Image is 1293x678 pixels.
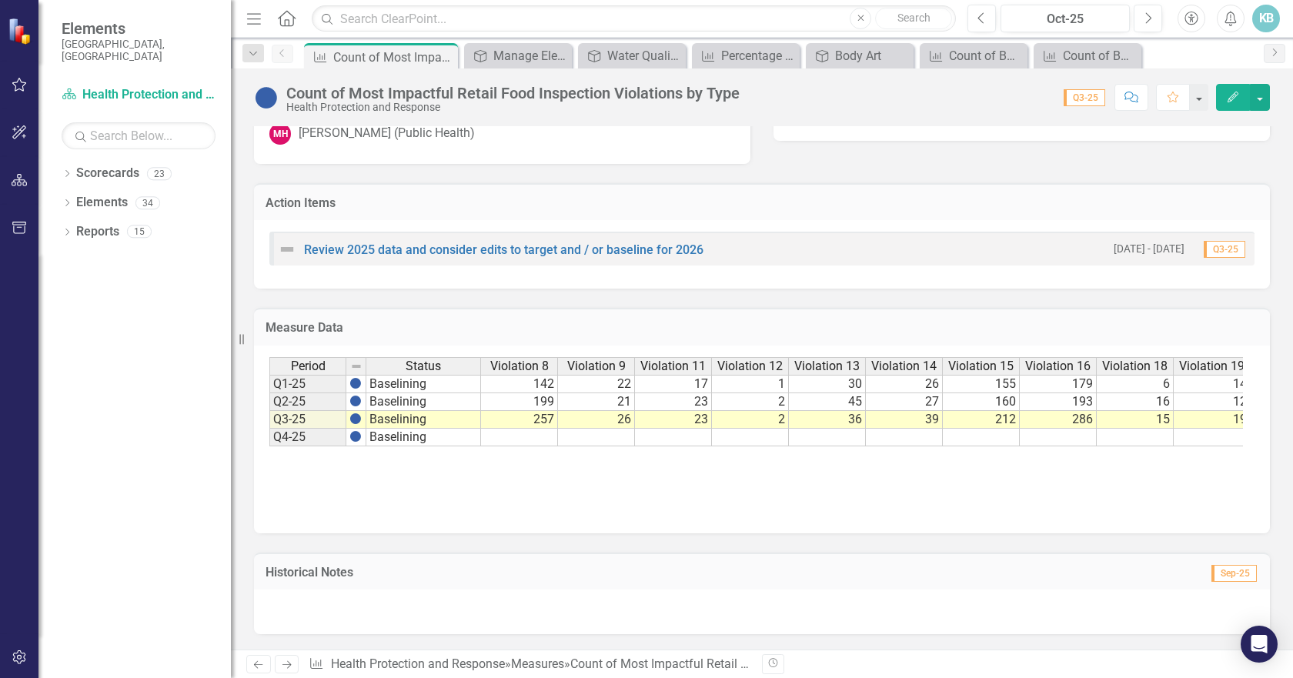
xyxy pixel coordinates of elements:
[62,38,215,63] small: [GEOGRAPHIC_DATA], [GEOGRAPHIC_DATA]
[1174,375,1251,393] td: 14
[468,46,568,65] a: Manage Elements
[1063,46,1138,65] div: Count of Body Art Shop Inspections
[511,656,564,671] a: Measures
[794,359,860,373] span: Violation 13
[62,122,215,149] input: Search Below...
[481,411,558,429] td: 257
[286,85,740,102] div: Count of Most Impactful Retail Food Inspection Violations by Type
[490,359,549,373] span: Violation 8
[481,393,558,411] td: 199
[304,242,703,257] a: Review 2025 data and consider edits to target and / or baseline for 2026
[1174,393,1251,411] td: 12
[349,377,362,389] img: BgCOk07PiH71IgAAAABJRU5ErkJggg==
[62,86,215,104] a: Health Protection and Response
[1241,626,1278,663] div: Open Intercom Messenger
[1020,393,1097,411] td: 193
[286,102,740,113] div: Health Protection and Response
[866,375,943,393] td: 26
[635,393,712,411] td: 23
[570,656,930,671] div: Count of Most Impactful Retail Food Inspection Violations by Type
[76,165,139,182] a: Scorecards
[269,429,346,446] td: Q4-25
[333,48,454,67] div: Count of Most Impactful Retail Food Inspection Violations by Type
[278,240,296,259] img: Not Defined
[299,125,475,142] div: [PERSON_NAME] (Public Health)
[558,393,635,411] td: 21
[948,359,1014,373] span: Violation 15
[924,46,1024,65] a: Count of Body Art Shop Inspection Violations by Type
[127,225,152,239] div: 15
[640,359,706,373] span: Violation 11
[1252,5,1280,32] button: KB
[1097,393,1174,411] td: 16
[1211,565,1257,582] span: Sep-25
[349,395,362,407] img: BgCOk07PiH71IgAAAABJRU5ErkJggg==
[1174,411,1251,429] td: 19
[810,46,910,65] a: Body Art
[349,412,362,425] img: BgCOk07PiH71IgAAAABJRU5ErkJggg==
[269,393,346,411] td: Q2-25
[8,18,35,45] img: ClearPoint Strategy
[897,12,930,24] span: Search
[567,359,626,373] span: Violation 9
[76,194,128,212] a: Elements
[331,656,505,671] a: Health Protection and Response
[943,411,1020,429] td: 212
[582,46,682,65] a: Water Quality
[147,167,172,180] div: 23
[875,8,952,29] button: Search
[266,321,1258,335] h3: Measure Data
[366,429,481,446] td: Baselining
[1025,359,1091,373] span: Violation 16
[266,196,1258,210] h3: Action Items
[349,430,362,443] img: BgCOk07PiH71IgAAAABJRU5ErkJggg==
[635,411,712,429] td: 23
[62,19,215,38] span: Elements
[1097,411,1174,429] td: 15
[717,359,783,373] span: Violation 12
[943,375,1020,393] td: 155
[481,375,558,393] td: 142
[712,393,789,411] td: 2
[269,375,346,393] td: Q1-25
[1037,46,1138,65] a: Count of Body Art Shop Inspections
[835,46,910,65] div: Body Art
[721,46,796,65] div: Percentage of Pool and Spa Inspections Resulting in Closures
[789,375,866,393] td: 30
[558,411,635,429] td: 26
[135,196,160,209] div: 34
[1064,89,1105,106] span: Q3-25
[254,85,279,110] img: Baselining
[291,359,326,373] span: Period
[1006,10,1124,28] div: Oct-25
[366,375,481,393] td: Baselining
[1204,241,1245,258] span: Q3-25
[866,411,943,429] td: 39
[866,393,943,411] td: 27
[558,375,635,393] td: 22
[1020,375,1097,393] td: 179
[712,411,789,429] td: 2
[406,359,441,373] span: Status
[312,5,956,32] input: Search ClearPoint...
[76,223,119,241] a: Reports
[696,46,796,65] a: Percentage of Pool and Spa Inspections Resulting in Closures
[635,375,712,393] td: 17
[949,46,1024,65] div: Count of Body Art Shop Inspection Violations by Type
[366,393,481,411] td: Baselining
[366,411,481,429] td: Baselining
[266,566,912,579] h3: Historical Notes
[1179,359,1245,373] span: Violation 19
[1097,375,1174,393] td: 6
[309,656,750,673] div: » »
[1102,359,1168,373] span: Violation 18
[607,46,682,65] div: Water Quality
[1020,411,1097,429] td: 286
[712,375,789,393] td: 1
[350,360,363,372] img: 8DAGhfEEPCf229AAAAAElFTkSuQmCC
[1114,242,1184,256] small: [DATE] - [DATE]
[789,393,866,411] td: 45
[789,411,866,429] td: 36
[493,46,568,65] div: Manage Elements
